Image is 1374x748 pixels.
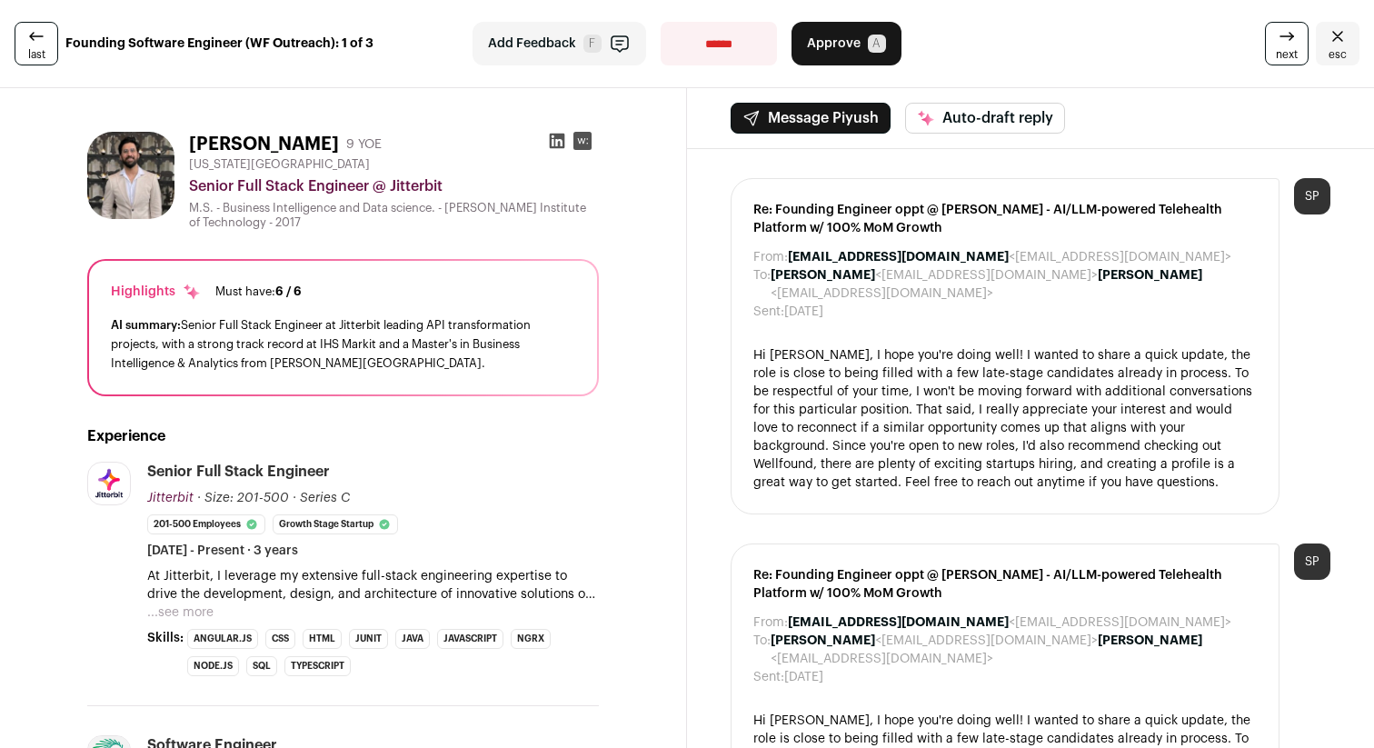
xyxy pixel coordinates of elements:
[1316,22,1359,65] a: Close
[189,201,599,230] div: M.S. - Business Intelligence and Data science. - [PERSON_NAME] Institute of Technology - 2017
[111,319,181,331] span: AI summary:
[88,463,130,504] img: e55ba9495e955b1342e3ca5621150bcf2ee6cbe76d04adfbba7608d61baf26b8.png
[189,132,339,157] h1: [PERSON_NAME]
[215,284,302,299] div: Must have:
[273,514,398,534] li: Growth Stage Startup
[1294,178,1330,214] div: SP
[349,629,388,649] li: JUnit
[868,35,886,53] span: A
[1329,47,1347,62] span: esc
[1098,269,1202,282] b: [PERSON_NAME]
[753,201,1257,237] span: Re: Founding Engineer oppt @ [PERSON_NAME] - AI/LLM-powered Telehealth Platform w/ 100% MoM Growth
[788,251,1009,264] b: [EMAIL_ADDRESS][DOMAIN_NAME]
[300,492,350,504] span: Series C
[87,132,174,219] img: 3bdff54fd27607ad2c564f08d62319e12db65493285d78f70b39056ec99e73db
[1294,544,1330,580] div: SP
[147,514,265,534] li: 201-500 employees
[111,315,575,373] div: Senior Full Stack Engineer at Jitterbit leading API transformation projects, with a strong track ...
[753,266,771,303] dt: To:
[303,629,342,649] li: HTML
[753,248,788,266] dt: From:
[265,629,295,649] li: CSS
[583,35,602,53] span: F
[147,567,599,603] p: At Jitterbit, I leverage my extensive full-stack engineering expertise to drive the development, ...
[197,492,289,504] span: · Size: 201-500
[731,103,891,134] button: Message Piyush
[771,634,875,647] b: [PERSON_NAME]
[753,346,1257,492] div: Hi [PERSON_NAME], I hope you're doing well! I wanted to share a quick update, the role is close t...
[187,656,239,676] li: Node.js
[65,35,373,53] strong: Founding Software Engineer (WF Outreach): 1 of 3
[1098,634,1202,647] b: [PERSON_NAME]
[147,603,214,622] button: ...see more
[784,303,823,321] dd: [DATE]
[753,632,771,668] dt: To:
[284,656,351,676] li: TypeScript
[187,629,258,649] li: Angular.js
[788,248,1231,266] dd: <[EMAIL_ADDRESS][DOMAIN_NAME]>
[905,103,1065,134] button: Auto-draft reply
[293,489,296,507] span: ·
[788,613,1231,632] dd: <[EMAIL_ADDRESS][DOMAIN_NAME]>
[28,47,45,62] span: last
[771,632,1257,668] dd: <[EMAIL_ADDRESS][DOMAIN_NAME]> <[EMAIL_ADDRESS][DOMAIN_NAME]>
[246,656,277,676] li: SQL
[147,542,298,560] span: [DATE] - Present · 3 years
[87,425,599,447] h2: Experience
[488,35,576,53] span: Add Feedback
[189,175,599,197] div: Senior Full Stack Engineer @ Jitterbit
[792,22,901,65] button: Approve A
[189,157,370,172] span: [US_STATE][GEOGRAPHIC_DATA]
[1276,47,1298,62] span: next
[788,616,1009,629] b: [EMAIL_ADDRESS][DOMAIN_NAME]
[437,629,503,649] li: JavaScript
[753,566,1257,603] span: Re: Founding Engineer oppt @ [PERSON_NAME] - AI/LLM-powered Telehealth Platform w/ 100% MoM Growth
[511,629,551,649] li: NgRx
[15,22,58,65] a: last
[784,668,823,686] dd: [DATE]
[771,266,1257,303] dd: <[EMAIL_ADDRESS][DOMAIN_NAME]> <[EMAIL_ADDRESS][DOMAIN_NAME]>
[395,629,430,649] li: Java
[753,668,784,686] dt: Sent:
[807,35,861,53] span: Approve
[753,613,788,632] dt: From:
[473,22,646,65] button: Add Feedback F
[111,283,201,301] div: Highlights
[147,629,184,647] span: Skills:
[771,269,875,282] b: [PERSON_NAME]
[275,285,302,297] span: 6 / 6
[147,462,330,482] div: Senior Full Stack Engineer
[1265,22,1309,65] a: next
[346,135,382,154] div: 9 YOE
[753,303,784,321] dt: Sent:
[147,492,194,504] span: Jitterbit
